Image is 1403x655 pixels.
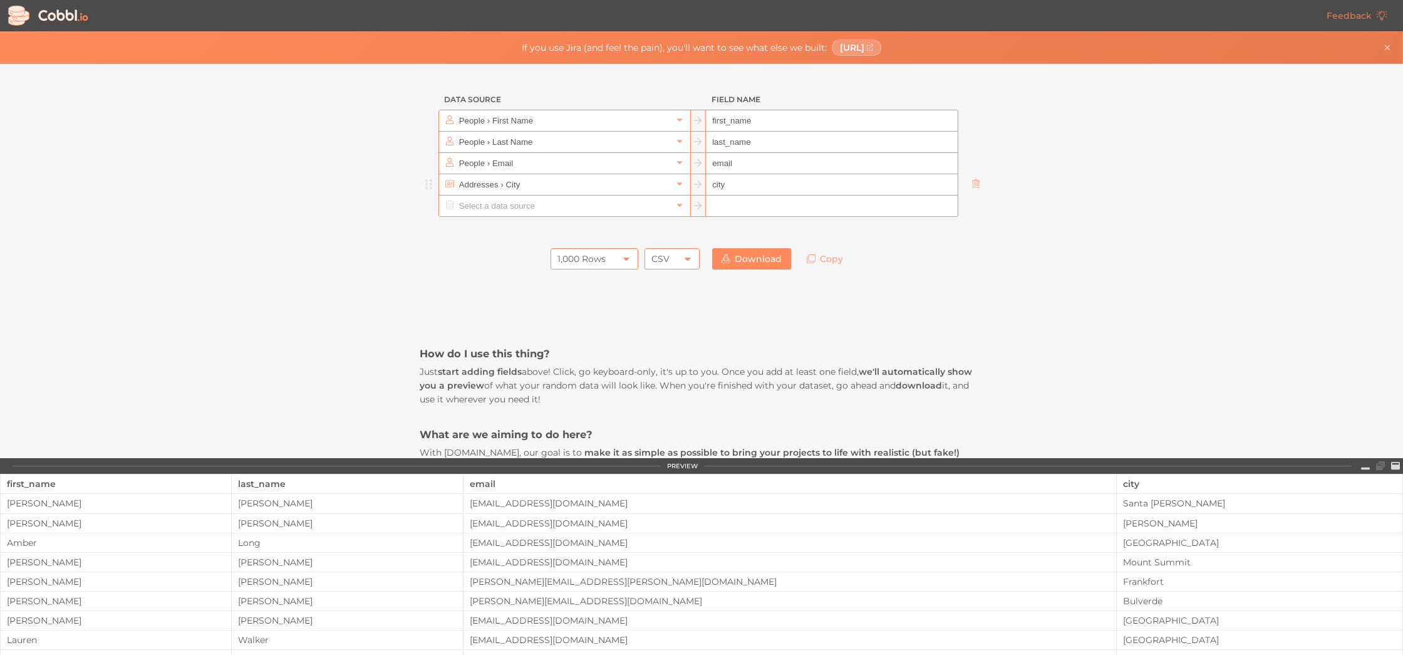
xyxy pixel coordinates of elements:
div: Frankfort [1117,577,1402,587]
button: Close banner [1380,40,1395,55]
strong: make it as simple as possible to bring your projects to life with realistic (but fake!) data [420,447,960,472]
div: [GEOGRAPHIC_DATA] [1117,635,1402,645]
input: Select a data source [456,196,672,216]
div: Amber [1,538,231,548]
div: CSV [651,248,670,270]
div: [PERSON_NAME] [1,616,231,626]
div: first_name [7,474,225,493]
div: [EMAIL_ADDRESS][DOMAIN_NAME] [463,557,1116,567]
div: [PERSON_NAME][EMAIL_ADDRESS][DOMAIN_NAME] [463,596,1116,606]
input: Select a data source [456,174,672,195]
strong: start adding fields [438,366,522,377]
div: [EMAIL_ADDRESS][DOMAIN_NAME] [463,616,1116,626]
input: Select a data source [456,110,672,131]
div: [GEOGRAPHIC_DATA] [1117,538,1402,548]
div: city [1123,474,1396,493]
div: Santa [PERSON_NAME] [1117,498,1402,508]
div: Mount Summit [1117,557,1402,567]
div: [PERSON_NAME] [232,518,462,528]
div: [EMAIL_ADDRESS][DOMAIN_NAME] [463,518,1116,528]
input: Select a data source [456,132,672,152]
h3: How do I use this thing? [420,347,983,360]
div: [PERSON_NAME] [1,518,231,528]
a: Download [712,248,791,270]
div: [PERSON_NAME] [232,498,462,508]
a: Feedback [1317,5,1397,26]
div: [PERSON_NAME][EMAIL_ADDRESS][PERSON_NAME][DOMAIN_NAME] [463,577,1116,587]
div: [PERSON_NAME] [1117,518,1402,528]
strong: download [896,380,942,391]
div: Lauren [1,635,231,645]
div: [PERSON_NAME] [232,557,462,567]
p: With [DOMAIN_NAME], our goal is to . Maybe you have a project that, yeah, it looks fine, but it's... [420,446,983,530]
span: [URL] [840,43,864,53]
div: Walker [232,635,462,645]
input: Select a data source [456,153,672,174]
div: [EMAIL_ADDRESS][DOMAIN_NAME] [463,498,1116,508]
div: PREVIEW [667,463,698,470]
div: last_name [238,474,456,493]
div: [PERSON_NAME] [232,577,462,587]
div: [PERSON_NAME] [1,596,231,606]
div: [EMAIL_ADDRESS][DOMAIN_NAME] [463,538,1116,548]
div: Bulverde [1117,596,1402,606]
span: If you use Jira (and feel the pain), you'll want to see what else we built: [522,43,827,53]
div: email [470,474,1110,493]
div: [PERSON_NAME] [232,616,462,626]
h3: Field Name [706,89,958,110]
div: Long [232,538,462,548]
a: [URL] [832,39,882,56]
div: [PERSON_NAME] [1,577,231,587]
div: [EMAIL_ADDRESS][DOMAIN_NAME] [463,635,1116,645]
p: Just above! Click, go keyboard-only, it's up to you. Once you add at least one field, of what you... [420,365,983,407]
div: 1,000 Rows [557,248,606,270]
h3: Data Source [438,89,691,110]
h3: What are we aiming to do here? [420,427,983,441]
div: [PERSON_NAME] [1,498,231,508]
a: Copy [797,248,852,270]
div: [PERSON_NAME] [1,557,231,567]
div: [GEOGRAPHIC_DATA] [1117,616,1402,626]
div: [PERSON_NAME] [232,596,462,606]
